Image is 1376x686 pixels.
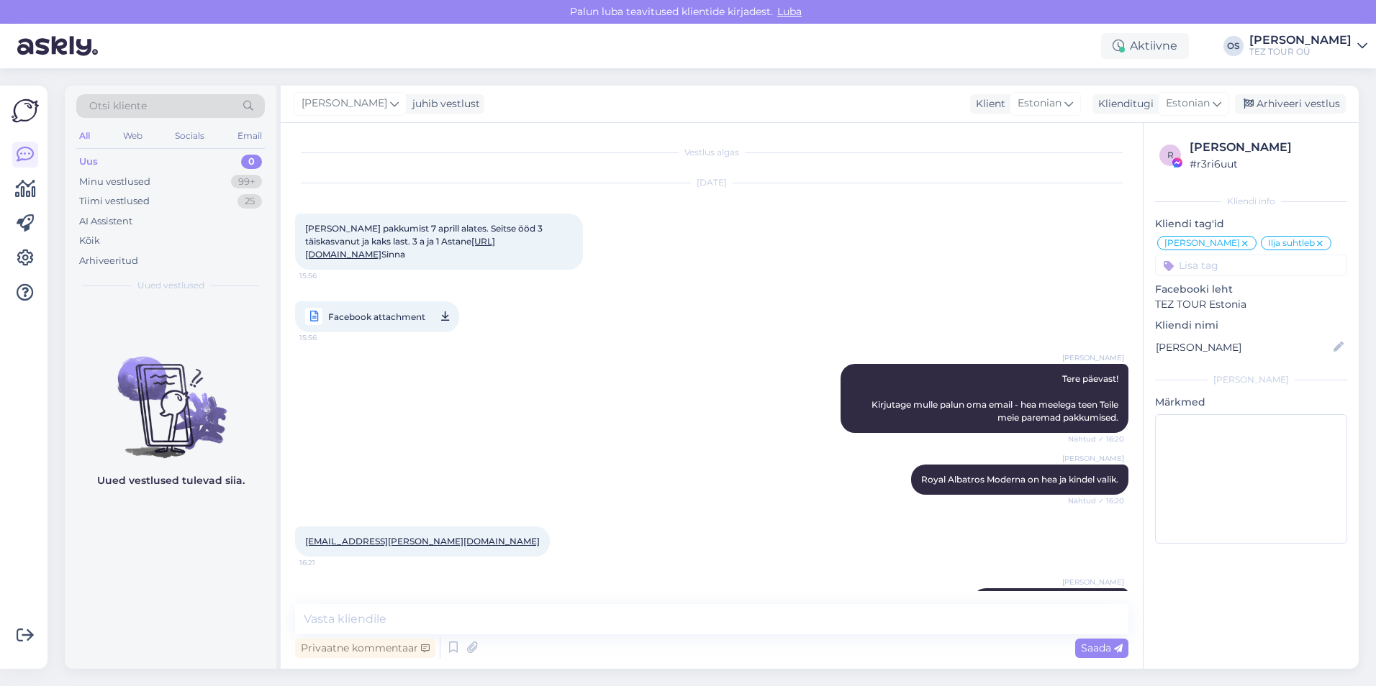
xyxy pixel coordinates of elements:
span: Uued vestlused [137,279,204,292]
div: Arhiveeritud [79,254,138,268]
div: Klient [970,96,1005,111]
p: Kliendi nimi [1155,318,1347,333]
span: Facebook attachment [328,308,425,326]
img: No chats [65,331,276,460]
div: TEZ TOUR OÜ [1249,46,1352,58]
div: Minu vestlused [79,175,150,189]
a: [PERSON_NAME]TEZ TOUR OÜ [1249,35,1367,58]
div: Kliendi info [1155,195,1347,208]
span: Royal Albatros Moderna on hea ja kindel valik. [921,474,1118,485]
span: Nähtud ✓ 16:20 [1068,495,1124,506]
span: Otsi kliente [89,99,147,114]
div: Tiimi vestlused [79,194,150,209]
div: Uus [79,155,98,169]
div: All [76,127,93,145]
span: Ilja suhtleb [1268,239,1315,247]
span: Saada [1081,641,1123,654]
div: [PERSON_NAME] [1155,373,1347,386]
p: TEZ TOUR Estonia [1155,297,1347,312]
div: AI Assistent [79,214,132,229]
span: [PERSON_NAME] [1062,453,1124,464]
div: Aktiivne [1101,33,1189,59]
div: Email [235,127,265,145]
a: Facebook attachment15:56 [295,301,459,332]
img: Askly Logo [12,97,39,124]
span: Estonian [1166,96,1210,111]
div: [DATE] [295,176,1128,189]
div: [PERSON_NAME] [1190,139,1343,156]
div: [PERSON_NAME] [1249,35,1352,46]
div: # r3ri6uut [1190,156,1343,172]
div: 25 [237,194,262,209]
span: [PERSON_NAME] [1164,239,1240,247]
div: OS [1223,36,1244,56]
div: juhib vestlust [407,96,480,111]
p: Märkmed [1155,395,1347,410]
div: Web [120,127,145,145]
div: Klienditugi [1092,96,1154,111]
p: Facebooki leht [1155,282,1347,297]
div: Socials [172,127,207,145]
span: 15:56 [299,329,353,347]
span: Luba [773,5,806,18]
span: 16:21 [299,557,353,568]
span: [PERSON_NAME] pakkumist 7 aprill alates. Seitse ööd 3 täiskasvanut ja kaks last. 3 a ja 1 Astane ... [305,223,545,260]
p: Kliendi tag'id [1155,216,1347,232]
span: [PERSON_NAME] [1062,352,1124,363]
input: Lisa tag [1155,255,1347,276]
div: Vestlus algas [295,146,1128,159]
span: [PERSON_NAME] [302,96,387,111]
span: Nähtud ✓ 16:20 [1068,434,1124,444]
div: Kõik [79,234,100,248]
input: Lisa nimi [1156,339,1331,355]
div: 0 [241,155,262,169]
span: [PERSON_NAME] [1062,577,1124,587]
span: r [1167,150,1174,160]
span: Estonian [1018,96,1062,111]
div: 99+ [231,175,262,189]
div: Arhiveeri vestlus [1235,94,1346,114]
p: Uued vestlused tulevad siia. [97,473,245,488]
a: [EMAIL_ADDRESS][PERSON_NAME][DOMAIN_NAME] [305,536,540,546]
span: 15:56 [299,270,353,281]
div: Privaatne kommentaar [295,639,435,658]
